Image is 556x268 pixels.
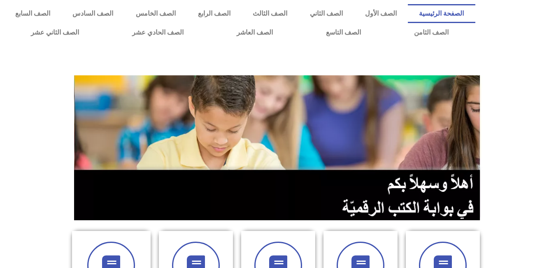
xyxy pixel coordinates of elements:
a: الصف الثاني عشر [4,23,105,42]
a: الصف الثالث [242,4,298,23]
a: الصف الخامس [125,4,187,23]
a: الصف الثامن [387,23,475,42]
a: الصفحة الرئيسية [408,4,475,23]
a: الصف الثاني [299,4,354,23]
a: الصف السادس [61,4,124,23]
a: الصف العاشر [210,23,299,42]
a: الصف الرابع [187,4,242,23]
a: الصف التاسع [299,23,387,42]
a: الصف الأول [354,4,408,23]
a: الصف الحادي عشر [105,23,210,42]
a: الصف السابع [4,4,61,23]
